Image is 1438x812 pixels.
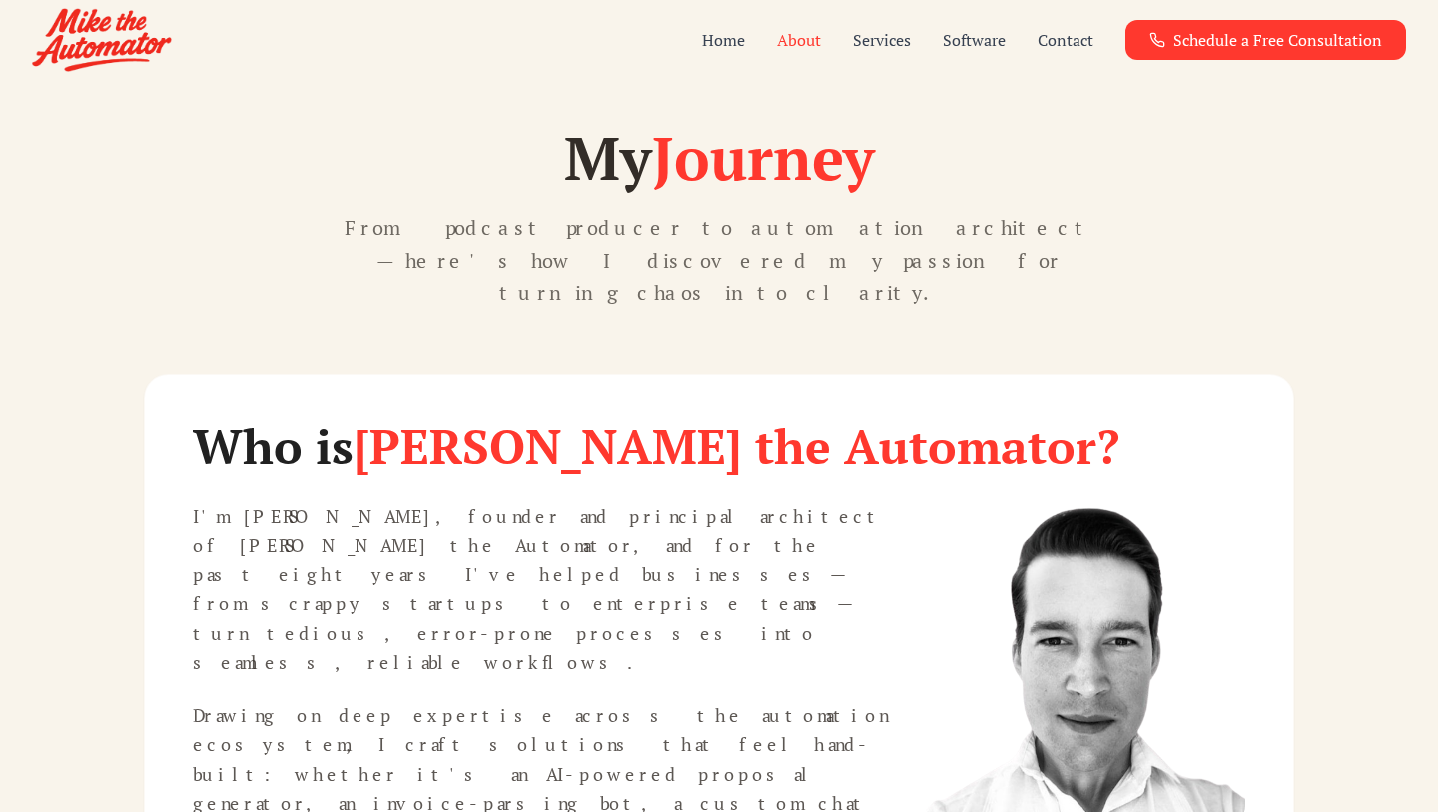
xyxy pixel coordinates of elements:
[144,128,1294,188] h1: My
[853,28,911,52] button: Services
[32,8,172,72] img: Mike the Automator
[354,414,1119,478] span: [PERSON_NAME] the Automator?
[777,28,821,52] a: About
[193,502,894,678] p: I'm [PERSON_NAME], founder and principal architect of [PERSON_NAME] the Automator, and for the pa...
[702,28,745,52] a: Home
[943,28,1006,52] button: Software
[193,422,1245,470] h2: Who is
[652,118,875,197] span: Journey
[336,212,1102,310] p: From podcast producer to automation architect—here's how I discovered my passion for turning chao...
[1038,28,1093,52] a: Contact
[1125,20,1406,60] a: Schedule a Free Consultation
